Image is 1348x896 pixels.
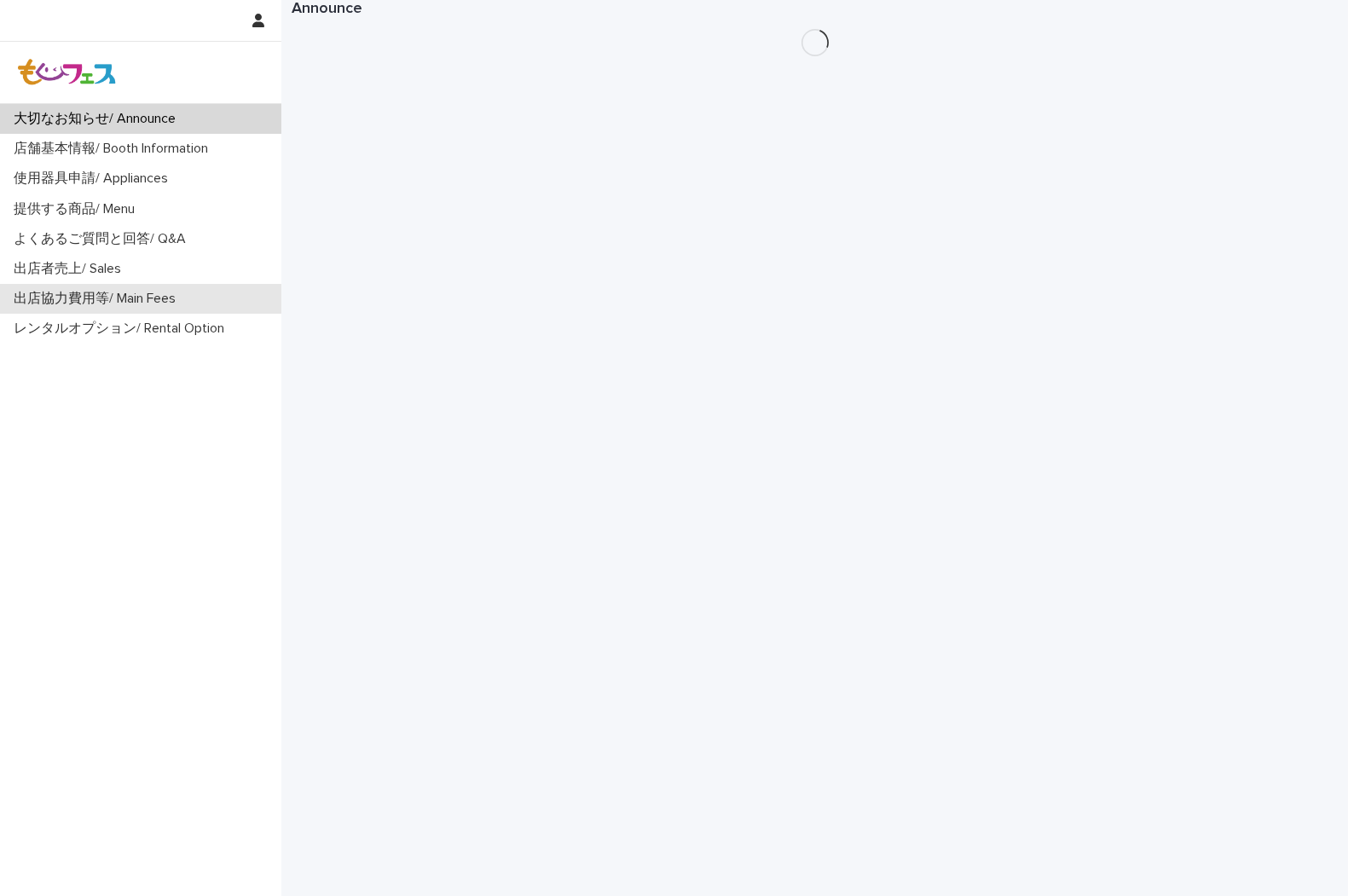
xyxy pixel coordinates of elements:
p: レンタルオプション/ Rental Option [7,321,238,337]
p: よくあるご質問と回答/ Q&A [7,231,200,247]
p: 提供する商品/ Menu [7,201,148,217]
img: Z8gcrWHQVC4NX3Wf4olx [14,55,121,90]
p: 大切なお知らせ/ Announce [7,111,189,127]
p: 店舗基本情報/ Booth Information [7,141,222,157]
p: 出店協力費用等/ Main Fees [7,291,189,307]
p: 出店者売上/ Sales [7,261,135,277]
p: 使用器具申請/ Appliances [7,171,182,187]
